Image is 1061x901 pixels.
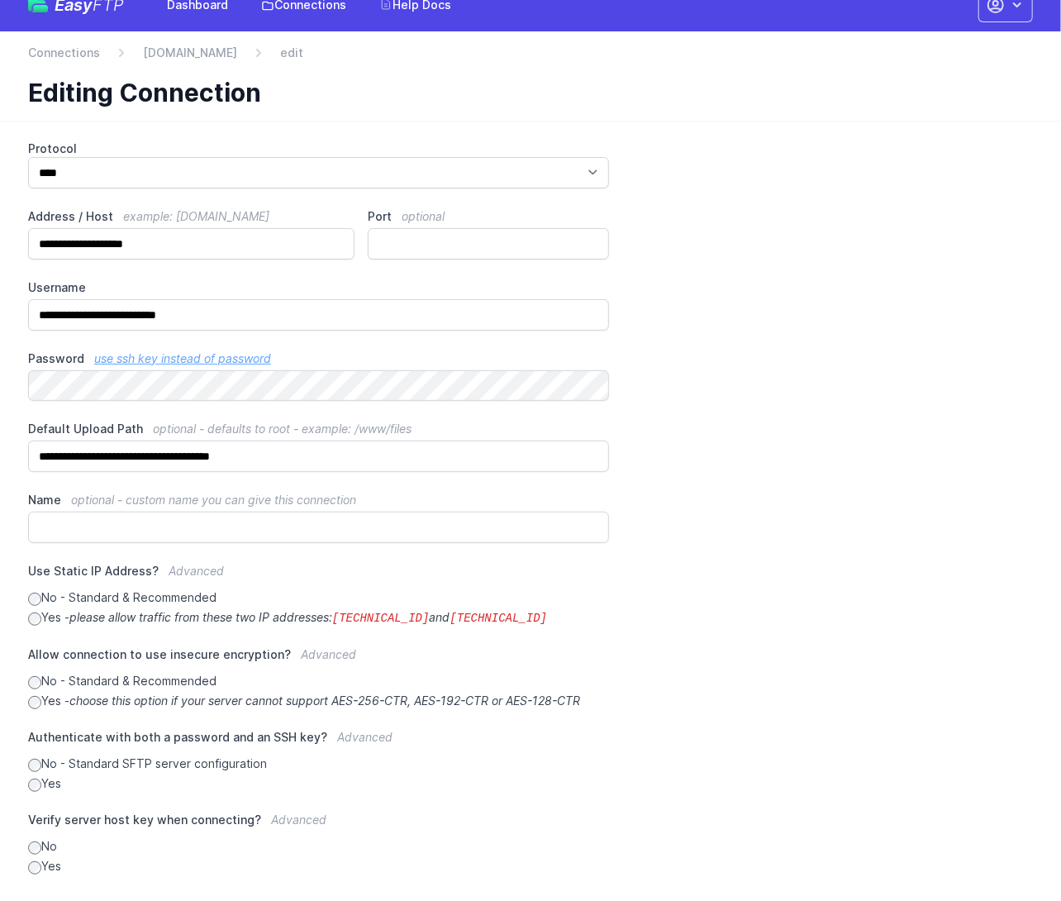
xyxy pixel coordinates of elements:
[28,279,609,296] label: Username
[28,646,609,673] label: Allow connection to use insecure encryption?
[28,563,609,589] label: Use Static IP Address?
[271,813,326,827] span: Advanced
[28,589,609,606] label: No - Standard & Recommended
[28,812,609,838] label: Verify server host key when connecting?
[28,759,41,772] input: No - Standard SFTP server configuration
[69,694,580,708] i: choose this option if your server cannot support AES-256-CTR, AES-192-CTR or AES-128-CTR
[28,350,609,367] label: Password
[28,141,609,157] label: Protocol
[28,729,609,756] label: Authenticate with both a password and an SSH key?
[978,818,1041,881] iframe: Drift Widget Chat Controller
[28,779,41,792] input: Yes
[94,351,271,365] a: use ssh key instead of password
[28,593,41,606] input: No - Standard & Recommended
[28,45,1033,71] nav: Breadcrumb
[450,612,548,625] code: [TECHNICAL_ID]
[28,613,41,626] input: Yes -please allow traffic from these two IP addresses:[TECHNICAL_ID]and[TECHNICAL_ID]
[28,696,41,709] input: Yes -choose this option if your server cannot support AES-256-CTR, AES-192-CTR or AES-128-CTR
[280,45,303,61] span: edit
[332,612,430,625] code: [TECHNICAL_ID]
[69,610,547,624] i: please allow traffic from these two IP addresses: and
[28,756,609,772] label: No - Standard SFTP server configuration
[71,493,356,507] span: optional - custom name you can give this connection
[28,838,609,855] label: No
[28,78,1020,107] h1: Editing Connection
[368,208,609,225] label: Port
[337,730,393,744] span: Advanced
[402,209,445,223] span: optional
[301,647,356,661] span: Advanced
[28,676,41,689] input: No - Standard & Recommended
[28,45,100,61] a: Connections
[28,775,609,792] label: Yes
[28,492,609,508] label: Name
[28,609,609,627] label: Yes -
[169,564,224,578] span: Advanced
[28,693,609,709] label: Yes -
[28,861,41,875] input: Yes
[123,209,269,223] span: example: [DOMAIN_NAME]
[28,673,609,689] label: No - Standard & Recommended
[28,421,609,437] label: Default Upload Path
[153,422,412,436] span: optional - defaults to root - example: /www/files
[143,45,237,61] a: [DOMAIN_NAME]
[28,841,41,855] input: No
[28,208,354,225] label: Address / Host
[28,858,609,875] label: Yes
